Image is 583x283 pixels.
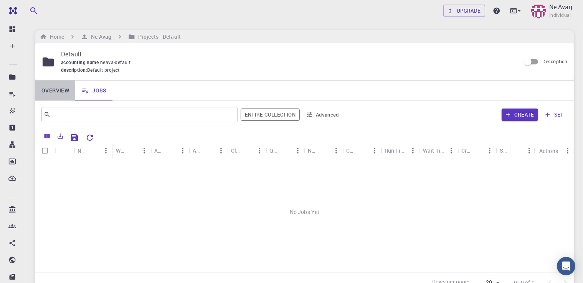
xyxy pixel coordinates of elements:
[423,143,445,158] div: Wait Time
[304,143,342,158] div: Nodes
[308,143,318,158] div: Nodes
[112,143,150,158] div: Workflow Name
[443,5,485,17] a: Upgrade
[471,145,484,157] button: Sort
[22,25,23,34] p: Dashboard
[515,145,527,157] button: Sort
[381,143,419,158] div: Run Time
[549,2,572,12] p: Ne Avag
[279,145,292,157] button: Sort
[241,109,300,121] button: Entire collection
[549,12,571,19] span: Individual
[22,222,23,231] p: Accounts
[407,145,419,157] button: Menu
[35,158,574,266] div: No Jobs Yet
[22,157,23,166] p: Dropbox
[215,145,227,157] button: Menu
[22,140,23,149] p: Workflows
[269,143,279,158] div: Queue
[22,106,23,115] p: Materials
[41,130,54,142] button: Columns
[150,143,189,158] div: Application
[22,72,23,82] p: Projects
[500,143,510,158] div: Shared
[177,145,189,157] button: Menu
[54,130,67,142] button: Export
[154,143,164,158] div: Application
[193,143,203,158] div: Application Version
[78,143,88,158] div: Name
[510,145,522,157] button: Sort
[241,145,253,157] button: Sort
[116,143,126,158] div: Workflow Name
[535,143,574,158] div: Actions
[22,239,23,248] p: Shared with me
[15,5,43,12] span: Support
[318,145,330,157] button: Sort
[541,109,568,121] button: set
[189,143,227,158] div: Application Version
[266,143,304,158] div: Queue
[67,130,82,145] button: Save Explorer Settings
[38,33,182,41] nav: breadcrumb
[445,145,457,157] button: Menu
[457,143,496,158] div: Created
[562,145,574,157] button: Menu
[356,145,368,157] button: Sort
[531,3,546,18] img: Ne Avag
[164,145,177,157] button: Sort
[557,257,575,275] div: Open Intercom Messenger
[100,59,134,65] span: neava-default
[6,7,17,15] img: logo
[138,145,150,157] button: Menu
[203,145,215,157] button: Sort
[61,49,514,59] p: Default
[330,145,342,157] button: Menu
[87,66,120,74] span: Default project
[88,145,100,157] button: Sort
[22,89,23,99] p: Jobs
[55,143,74,158] div: Icon
[253,145,266,157] button: Menu
[82,130,97,145] button: Reset Explorer Settings
[22,255,23,265] p: Shared publicly
[61,66,87,74] span: description :
[22,174,23,183] p: External Uploads
[461,143,471,158] div: Created
[135,33,181,41] h6: Projects - Default
[61,59,100,65] span: accounting name
[502,109,538,121] button: Create
[368,145,381,157] button: Menu
[523,145,535,157] button: Menu
[241,109,300,121] span: Filter throughout whole library including sets (folders)
[346,143,356,158] div: Cores
[88,33,111,41] h6: Ne Avag
[35,81,75,100] a: Overview
[75,81,113,100] a: Jobs
[342,143,381,158] div: Cores
[543,58,568,64] span: Description
[303,109,343,121] button: Advanced
[126,145,138,157] button: Sort
[484,145,496,157] button: Menu
[511,143,535,158] div: Status
[385,143,407,158] div: Run Time
[74,143,112,158] div: Name
[292,145,304,157] button: Menu
[22,123,23,132] p: Properties
[22,272,23,281] p: Shared externally
[539,143,558,158] div: Actions
[231,143,241,158] div: Cluster
[227,143,266,158] div: Cluster
[47,33,64,41] h6: Home
[419,143,457,158] div: Wait Time
[100,145,112,157] button: Menu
